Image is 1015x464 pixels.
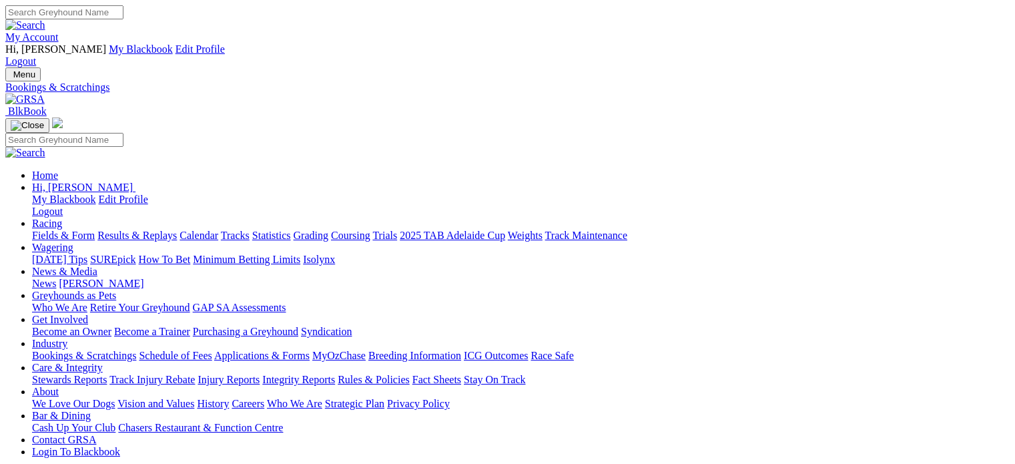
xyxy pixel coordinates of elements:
div: Hi, [PERSON_NAME] [32,194,1010,218]
img: Close [11,120,44,131]
span: Menu [13,69,35,79]
a: Edit Profile [99,194,148,205]
a: Track Maintenance [545,230,627,241]
img: Search [5,147,45,159]
a: My Blackbook [32,194,96,205]
a: Greyhounds as Pets [32,290,116,301]
a: Race Safe [531,350,573,361]
a: Bookings & Scratchings [32,350,136,361]
a: Cash Up Your Club [32,422,115,433]
a: Bar & Dining [32,410,91,421]
a: Logout [32,206,63,217]
a: Privacy Policy [387,398,450,409]
a: Industry [32,338,67,349]
a: Track Injury Rebate [109,374,195,385]
div: News & Media [32,278,1010,290]
div: Get Involved [32,326,1010,338]
a: Applications & Forms [214,350,310,361]
a: Chasers Restaurant & Function Centre [118,422,283,433]
a: Breeding Information [368,350,461,361]
div: Wagering [32,254,1010,266]
button: Toggle navigation [5,118,49,133]
a: Purchasing a Greyhound [193,326,298,337]
a: Become an Owner [32,326,111,337]
a: Strategic Plan [325,398,384,409]
a: BlkBook [5,105,47,117]
img: GRSA [5,93,45,105]
div: Industry [32,350,1010,362]
div: Bar & Dining [32,422,1010,434]
a: SUREpick [90,254,135,265]
a: About [32,386,59,397]
a: MyOzChase [312,350,366,361]
a: Who We Are [267,398,322,409]
a: GAP SA Assessments [193,302,286,313]
a: My Blackbook [109,43,173,55]
a: Schedule of Fees [139,350,212,361]
a: Get Involved [32,314,88,325]
a: Care & Integrity [32,362,103,373]
a: Injury Reports [198,374,260,385]
a: Racing [32,218,62,229]
img: Search [5,19,45,31]
a: Bookings & Scratchings [5,81,1010,93]
a: Fact Sheets [412,374,461,385]
a: ICG Outcomes [464,350,528,361]
a: We Love Our Dogs [32,398,115,409]
a: Weights [508,230,543,241]
a: Rules & Policies [338,374,410,385]
div: About [32,398,1010,410]
a: Integrity Reports [262,374,335,385]
a: Syndication [301,326,352,337]
a: How To Bet [139,254,191,265]
a: Calendar [180,230,218,241]
a: Contact GRSA [32,434,96,445]
input: Search [5,5,123,19]
a: Vision and Values [117,398,194,409]
a: Careers [232,398,264,409]
a: Fields & Form [32,230,95,241]
a: Home [32,170,58,181]
a: Who We Are [32,302,87,313]
a: Login To Blackbook [32,446,120,457]
div: My Account [5,43,1010,67]
a: Minimum Betting Limits [193,254,300,265]
a: Grading [294,230,328,241]
div: Greyhounds as Pets [32,302,1010,314]
a: Hi, [PERSON_NAME] [32,182,135,193]
a: Retire Your Greyhound [90,302,190,313]
img: logo-grsa-white.png [52,118,63,128]
a: Logout [5,55,36,67]
button: Toggle navigation [5,67,41,81]
a: [DATE] Tips [32,254,87,265]
a: My Account [5,31,59,43]
a: Wagering [32,242,73,253]
a: Isolynx [303,254,335,265]
a: Trials [372,230,397,241]
a: Coursing [331,230,370,241]
a: 2025 TAB Adelaide Cup [400,230,505,241]
a: Tracks [221,230,250,241]
div: Care & Integrity [32,374,1010,386]
span: Hi, [PERSON_NAME] [5,43,106,55]
div: Racing [32,230,1010,242]
a: Become a Trainer [114,326,190,337]
a: [PERSON_NAME] [59,278,143,289]
a: History [197,398,229,409]
a: Edit Profile [176,43,225,55]
span: BlkBook [8,105,47,117]
a: Stewards Reports [32,374,107,385]
input: Search [5,133,123,147]
a: News [32,278,56,289]
a: Stay On Track [464,374,525,385]
a: Results & Replays [97,230,177,241]
a: News & Media [32,266,97,277]
a: Statistics [252,230,291,241]
span: Hi, [PERSON_NAME] [32,182,133,193]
